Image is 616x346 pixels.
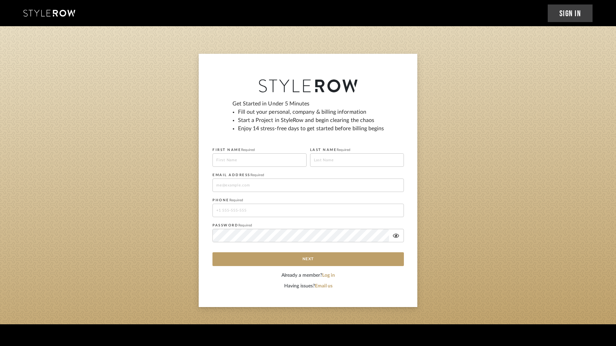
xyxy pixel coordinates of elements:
div: Already a member? [212,272,404,279]
label: EMAIL ADDRESS [212,173,264,177]
li: Fill out your personal, company & billing information [238,108,384,116]
label: FIRST NAME [212,148,255,152]
div: Having issues? [212,283,404,290]
label: LAST NAME [310,148,351,152]
span: Required [337,148,350,152]
li: Start a Project in StyleRow and begin clearing the chaos [238,116,384,124]
li: Enjoy 14 stress-free days to get started before billing begins [238,124,384,133]
a: Sign In [548,4,593,22]
button: Next [212,252,404,266]
span: Required [229,199,243,202]
button: Log in [322,272,335,279]
label: PASSWORD [212,223,252,227]
span: Required [241,148,255,152]
input: me@example.com [212,179,404,192]
a: Email us [315,284,332,288]
span: Required [250,173,264,177]
input: +1 555-555-555 [212,204,404,217]
input: Last Name [310,153,404,167]
span: Required [238,224,252,227]
div: Get Started in Under 5 Minutes [232,100,384,138]
input: First Name [212,153,307,167]
label: PHONE [212,198,243,202]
